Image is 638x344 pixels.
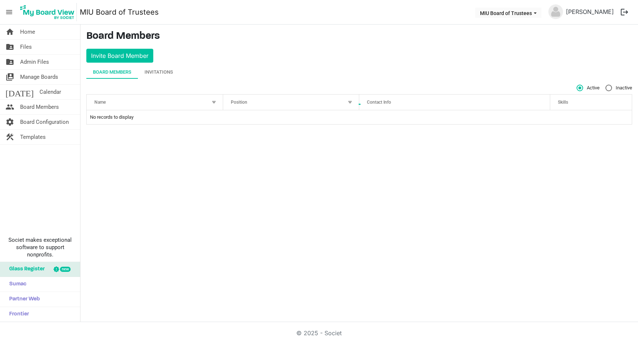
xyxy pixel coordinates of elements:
[86,49,153,63] button: Invite Board Member
[80,5,159,19] a: MIU Board of Trustees
[5,70,14,84] span: switch_account
[20,115,69,129] span: Board Configuration
[5,40,14,54] span: folder_shared
[20,100,59,114] span: Board Members
[5,307,29,322] span: Frontier
[5,25,14,39] span: home
[548,4,563,19] img: no-profile-picture.svg
[5,277,26,292] span: Sumac
[5,292,40,307] span: Partner Web
[20,55,49,69] span: Admin Files
[5,130,14,144] span: construction
[18,3,77,21] img: My Board View Logo
[40,85,61,99] span: Calendar
[86,30,632,43] h3: Board Members
[5,85,34,99] span: [DATE]
[20,70,58,84] span: Manage Boards
[2,5,16,19] span: menu
[3,236,77,258] span: Societ makes exceptional software to support nonprofits.
[60,267,71,272] div: new
[20,40,32,54] span: Files
[296,329,342,337] a: © 2025 - Societ
[20,25,35,39] span: Home
[617,4,632,20] button: logout
[86,66,632,79] div: tab-header
[577,85,600,91] span: Active
[18,3,80,21] a: My Board View Logo
[5,115,14,129] span: settings
[93,69,131,76] div: Board Members
[605,85,632,91] span: Inactive
[20,130,46,144] span: Templates
[5,262,45,277] span: Glass Register
[5,100,14,114] span: people
[145,69,173,76] div: Invitations
[563,4,617,19] a: [PERSON_NAME]
[5,55,14,69] span: folder_shared
[475,8,541,18] button: MIU Board of Trustees dropdownbutton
